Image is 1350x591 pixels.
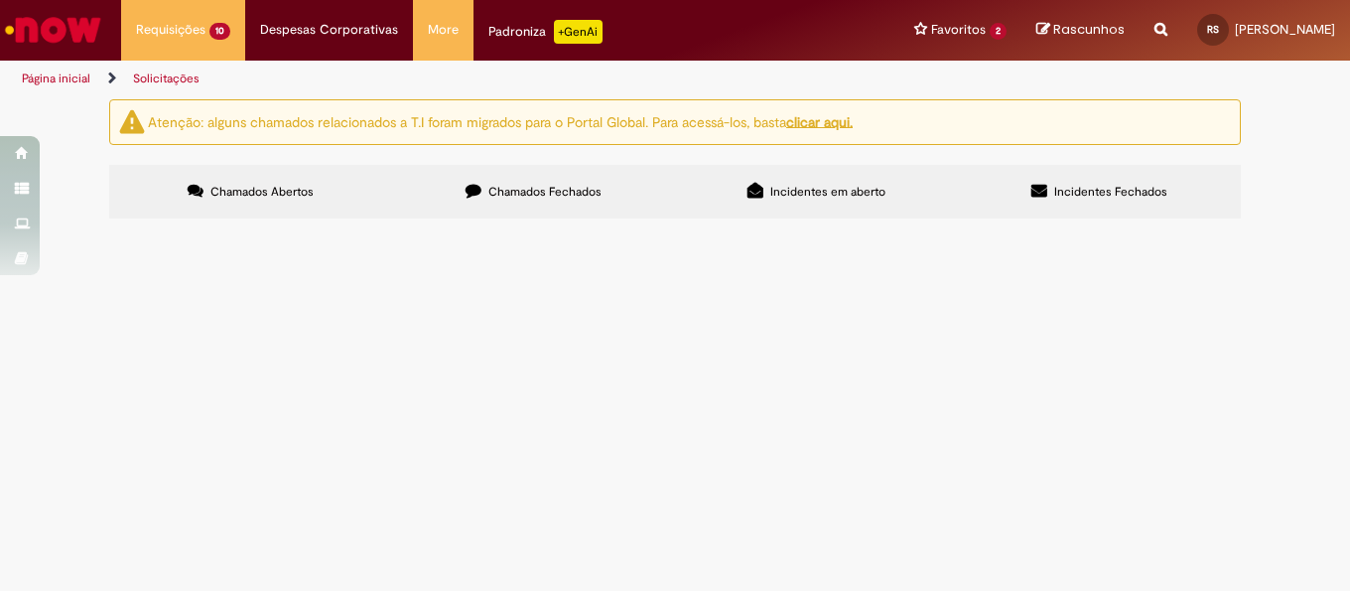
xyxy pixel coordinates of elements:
[148,112,853,130] ng-bind-html: Atenção: alguns chamados relacionados a T.I foram migrados para o Portal Global. Para acessá-los,...
[1036,21,1125,40] a: Rascunhos
[209,23,230,40] span: 10
[488,20,603,44] div: Padroniza
[2,10,104,50] img: ServiceNow
[260,20,398,40] span: Despesas Corporativas
[1235,21,1335,38] span: [PERSON_NAME]
[22,71,90,86] a: Página inicial
[1054,184,1167,200] span: Incidentes Fechados
[786,112,853,130] a: clicar aqui.
[1053,20,1125,39] span: Rascunhos
[770,184,885,200] span: Incidentes em aberto
[1207,23,1219,36] span: RS
[488,184,602,200] span: Chamados Fechados
[15,61,885,97] ul: Trilhas de página
[136,20,205,40] span: Requisições
[210,184,314,200] span: Chamados Abertos
[931,20,986,40] span: Favoritos
[990,23,1007,40] span: 2
[428,20,459,40] span: More
[554,20,603,44] p: +GenAi
[133,71,200,86] a: Solicitações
